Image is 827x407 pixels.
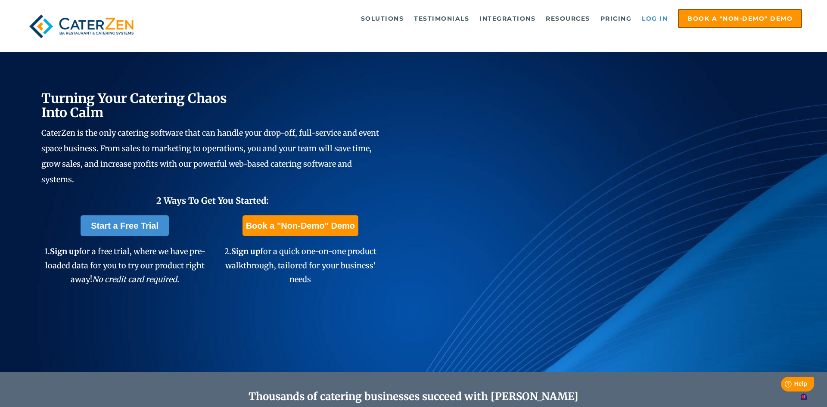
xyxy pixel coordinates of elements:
a: Book a "Non-Demo" Demo [678,9,802,28]
span: 1. for a free trial, where we have pre-loaded data for you to try our product right away! [44,246,205,284]
span: Sign up [50,246,79,256]
span: 2 Ways To Get You Started: [156,195,269,206]
a: Log in [637,10,672,27]
div: Navigation Menu [158,9,802,28]
a: Book a "Non-Demo" Demo [243,215,358,236]
a: Pricing [596,10,636,27]
h2: Thousands of catering businesses succeed with [PERSON_NAME] [83,391,744,403]
a: Integrations [475,10,540,27]
a: Start a Free Trial [81,215,169,236]
span: CaterZen is the only catering software that can handle your drop-off, full-service and event spac... [41,128,379,184]
iframe: Help widget launcher [750,373,818,398]
img: caterzen [25,9,138,43]
em: No credit card required. [92,274,179,284]
a: Resources [541,10,594,27]
span: Sign up [231,246,260,256]
a: Testimonials [410,10,473,27]
a: Solutions [357,10,408,27]
span: Turning Your Catering Chaos Into Calm [41,90,227,121]
span: 2. for a quick one-on-one product walkthrough, tailored for your business' needs [224,246,376,284]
